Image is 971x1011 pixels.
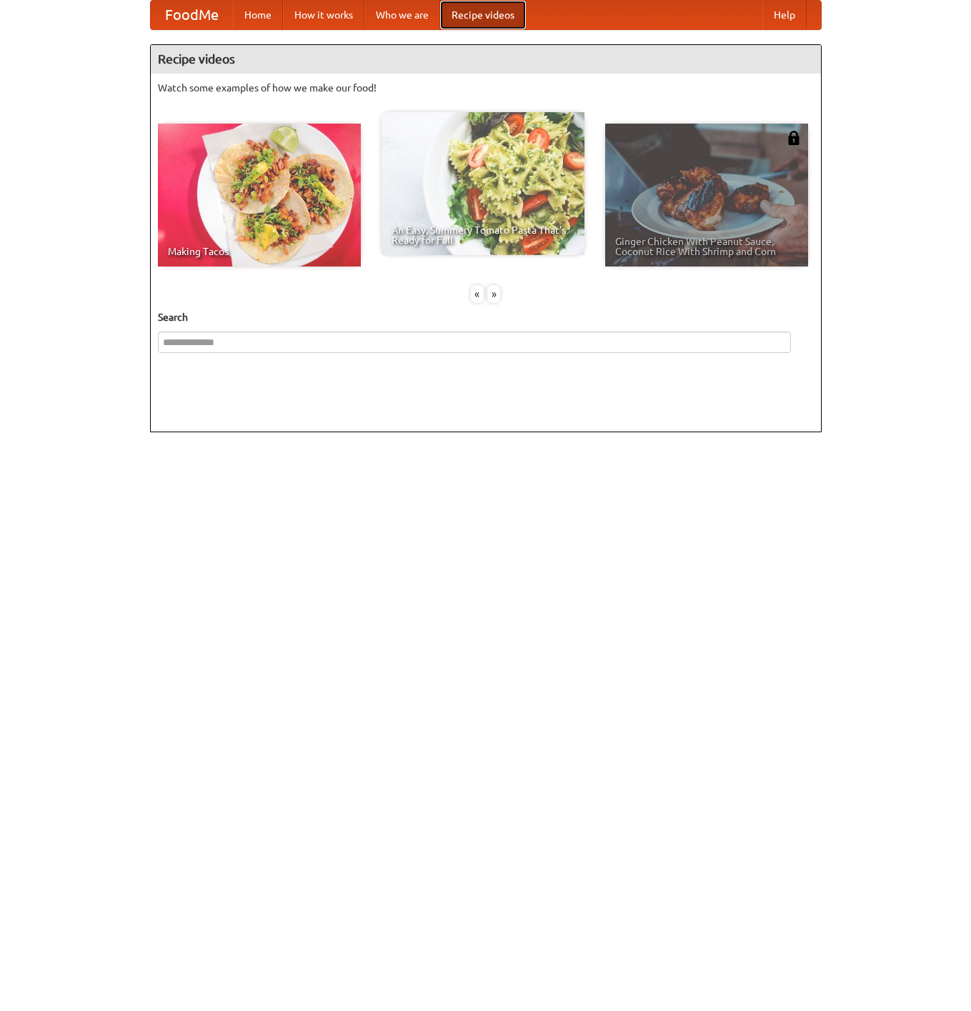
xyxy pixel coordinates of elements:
p: Watch some examples of how we make our food! [158,81,814,95]
div: » [487,285,500,303]
a: Recipe videos [440,1,526,29]
a: Help [762,1,807,29]
a: Making Tacos [158,124,361,267]
h4: Recipe videos [151,45,821,74]
span: Making Tacos [168,246,351,257]
span: An Easy, Summery Tomato Pasta That's Ready for Fall [392,225,574,245]
div: « [471,285,484,303]
img: 483408.png [787,131,801,145]
a: Home [233,1,283,29]
h5: Search [158,310,814,324]
a: How it works [283,1,364,29]
a: FoodMe [151,1,233,29]
a: Who we are [364,1,440,29]
a: An Easy, Summery Tomato Pasta That's Ready for Fall [382,112,584,255]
